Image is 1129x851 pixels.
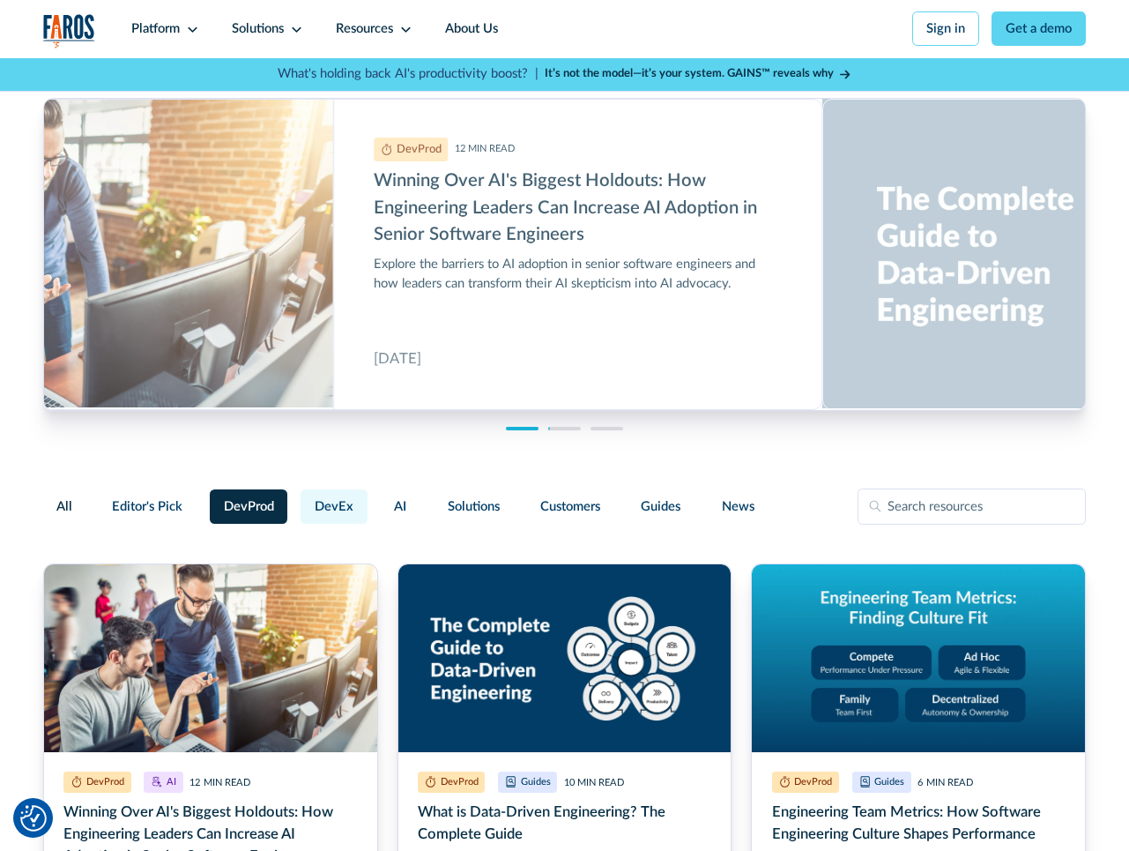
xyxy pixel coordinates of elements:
span: Editor's Pick [112,497,182,517]
p: What's holding back AI's productivity boost? | [278,64,539,84]
input: Search resources [858,489,1086,525]
button: Cookie Settings [20,805,47,832]
img: two male senior software developers looking at computer screens in a busy office [44,564,376,751]
a: home [43,14,95,48]
span: AI [394,497,406,517]
span: DevEx [315,497,353,517]
span: Solutions [448,497,500,517]
img: Revisit consent button [20,805,47,832]
form: Filter Form [43,489,1086,525]
span: Customers [540,497,600,517]
img: Logo of the analytics and reporting company Faros. [43,14,95,48]
span: News [722,497,754,517]
div: Resources [336,19,393,39]
div: Platform [131,19,180,39]
span: DevProd [224,497,274,517]
a: Sign in [912,11,979,46]
a: Get a demo [992,11,1086,46]
span: All [56,497,72,517]
a: It’s not the model—it’s your system. GAINS™ reveals why [545,65,851,82]
img: Graphic titled 'Engineering Team Metrics: Finding Culture Fit' with four cultural models: Compete... [752,564,1084,751]
strong: It’s not the model—it’s your system. GAINS™ reveals why [545,68,834,79]
div: Solutions [232,19,284,39]
span: Guides [641,497,680,517]
img: Graphic titled 'The Complete Guide to Data-Driven Engineering' showing five pillars around a cent... [398,564,731,751]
